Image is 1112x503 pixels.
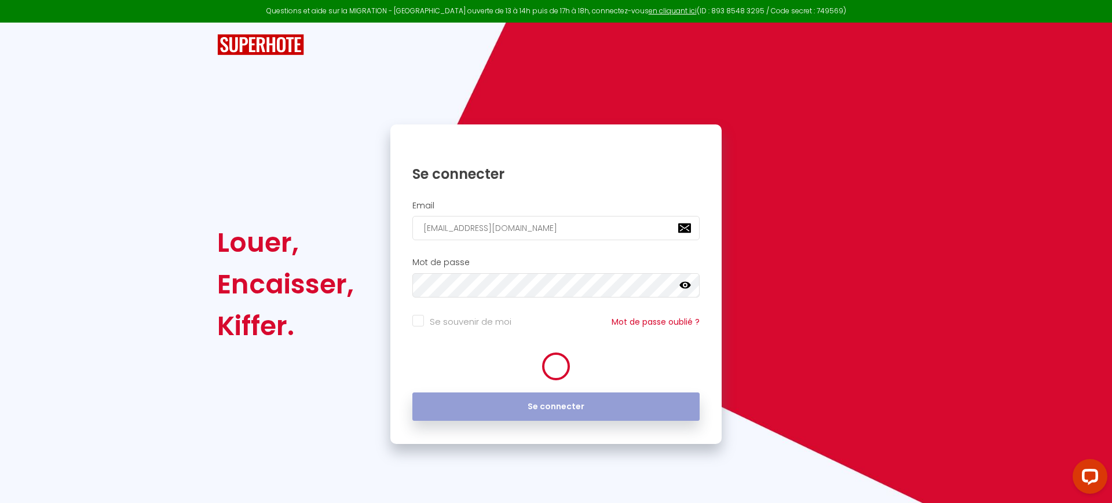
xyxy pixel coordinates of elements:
button: Se connecter [412,392,700,421]
h2: Mot de passe [412,258,700,267]
img: SuperHote logo [217,34,304,56]
a: en cliquant ici [649,6,697,16]
iframe: LiveChat chat widget [1063,454,1112,503]
a: Mot de passe oublié ? [612,316,700,328]
h2: Email [412,201,700,211]
h1: Se connecter [412,165,700,183]
div: Encaisser, [217,263,354,305]
div: Louer, [217,222,354,263]
input: Ton Email [412,216,700,240]
div: Kiffer. [217,305,354,347]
